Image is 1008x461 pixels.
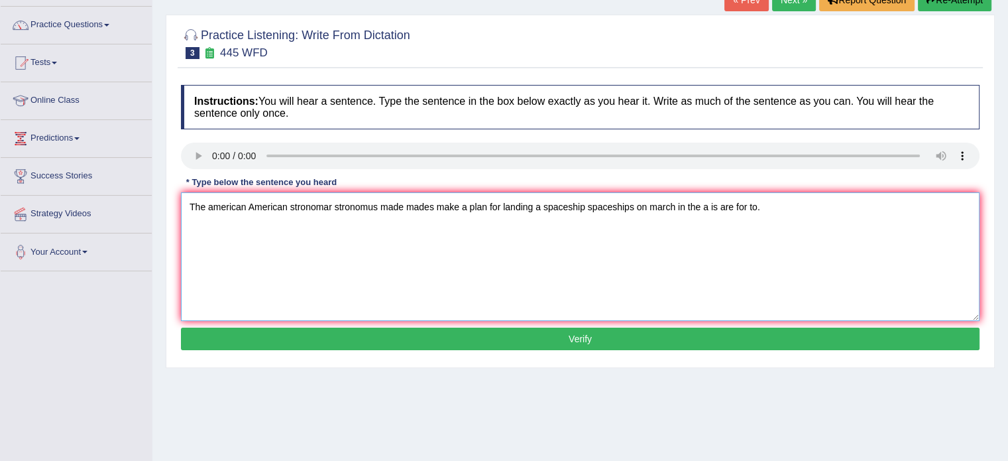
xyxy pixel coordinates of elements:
[1,44,152,78] a: Tests
[181,26,410,59] h2: Practice Listening: Write From Dictation
[1,158,152,191] a: Success Stories
[220,46,268,59] small: 445 WFD
[181,85,980,129] h4: You will hear a sentence. Type the sentence in the box below exactly as you hear it. Write as muc...
[1,120,152,153] a: Predictions
[1,233,152,267] a: Your Account
[1,82,152,115] a: Online Class
[186,47,199,59] span: 3
[1,196,152,229] a: Strategy Videos
[181,176,342,188] div: * Type below the sentence you heard
[1,7,152,40] a: Practice Questions
[194,96,258,107] b: Instructions:
[203,47,217,60] small: Exam occurring question
[181,328,980,350] button: Verify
